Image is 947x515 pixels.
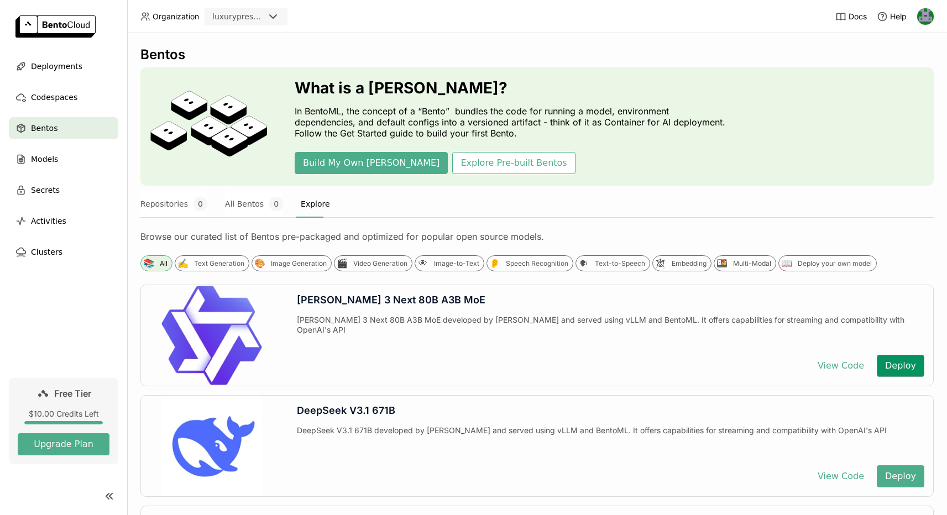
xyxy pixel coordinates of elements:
button: View Code [809,355,872,377]
div: Image-to-Text [434,259,479,268]
div: Browse our curated list of Bentos pre-packaged and optimized for popular open source models. [140,231,934,242]
div: All [160,259,168,268]
a: Secrets [9,179,118,201]
div: Embedding [672,259,707,268]
a: Codespaces [9,86,118,108]
div: 🍱Multi-Modal [714,255,776,271]
div: Text-to-Speech [595,259,645,268]
div: Image Generation [271,259,327,268]
div: 🎨 [254,257,265,269]
img: Qwen 3 Next 80B A3B MoE [161,285,262,386]
div: ✍️ [177,257,189,269]
a: Models [9,148,118,170]
span: Bentos [31,122,57,135]
div: Multi-Modal [733,259,771,268]
img: DeepSeek V3.1 671B [161,396,262,496]
div: 🕸 [655,257,666,269]
div: DeepSeek V3.1 671B [297,404,924,417]
span: Activities [31,214,66,228]
div: Speech Recognition [506,259,568,268]
div: Bentos [140,46,934,63]
div: 🗣 [578,257,589,269]
button: Deploy [877,355,924,377]
button: View Code [809,465,872,487]
div: 👂 [489,257,500,269]
div: 🍱 [716,257,728,269]
span: Organization [153,12,199,22]
span: Docs [849,12,867,22]
a: Deployments [9,55,118,77]
button: Explore Pre-built Bentos [452,152,575,174]
img: cover onboarding [149,90,268,163]
div: Deploy your own model [798,259,872,268]
img: logo [15,15,96,38]
div: 🎬 [336,257,348,269]
div: 👁 [417,257,428,269]
div: 🎨Image Generation [252,255,332,271]
div: ✍️Text Generation [175,255,249,271]
div: 📖 [781,257,792,269]
p: In BentoML, the concept of a “Bento” bundles the code for running a model, environment dependenci... [295,106,731,139]
button: Repositories [140,190,207,218]
div: 👁Image-to-Text [415,255,484,271]
a: Activities [9,210,118,232]
span: 0 [269,197,283,211]
div: 🗣Text-to-Speech [575,255,650,271]
span: Help [890,12,907,22]
img: Hanna Delmont [917,8,934,25]
button: Deploy [877,465,924,487]
input: Selected luxurypresence. [265,12,266,23]
span: Secrets [31,183,60,197]
div: 📚All [140,255,172,271]
div: [PERSON_NAME] 3 Next 80B A3B MoE developed by [PERSON_NAME] and served using vLLM and BentoML. It... [297,315,924,346]
div: 📚 [143,257,154,269]
span: Free Tier [54,388,91,399]
div: 🎬Video Generation [334,255,412,271]
div: Help [877,11,907,22]
a: Bentos [9,117,118,139]
div: luxurypresence [212,11,264,22]
span: Models [31,153,58,166]
div: Video Generation [353,259,407,268]
span: Codespaces [31,91,77,104]
button: Explore [301,190,330,218]
div: $10.00 Credits Left [18,409,109,419]
button: Upgrade Plan [18,433,109,455]
a: Docs [835,11,867,22]
div: [PERSON_NAME] 3 Next 80B A3B MoE [297,294,924,306]
span: 0 [193,197,207,211]
a: Free Tier$10.00 Credits LeftUpgrade Plan [9,378,118,464]
button: All Bentos [225,190,283,218]
div: DeepSeek V3.1 671B developed by [PERSON_NAME] and served using vLLM and BentoML. It offers capabi... [297,425,924,456]
div: 📖Deploy your own model [778,255,877,271]
button: Build My Own [PERSON_NAME] [295,152,448,174]
div: 👂Speech Recognition [486,255,573,271]
div: Text Generation [194,259,244,268]
div: 🕸Embedding [652,255,711,271]
span: Clusters [31,245,62,259]
h3: What is a [PERSON_NAME]? [295,79,731,97]
a: Clusters [9,241,118,263]
span: Deployments [31,60,82,73]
